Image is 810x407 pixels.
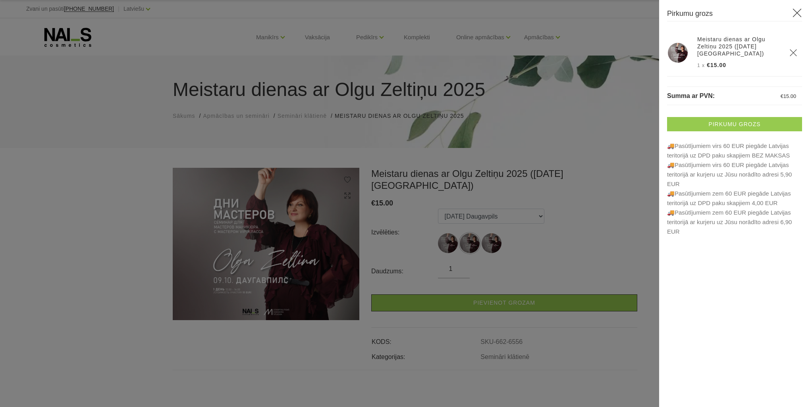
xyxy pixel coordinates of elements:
[667,117,802,131] a: Pirkumu grozs
[667,141,802,236] p: 🚚Pasūtījumiem virs 60 EUR piegāde Latvijas teritorijā uz DPD paku skapjiem BEZ MAKSAS 🚚Pasūt...
[783,93,796,99] span: 15.00
[667,8,802,21] h3: Pirkumu grozs
[707,62,726,68] span: €15.00
[667,92,715,99] span: Summa ar PVN:
[697,63,705,68] span: 1 x
[697,36,780,57] a: Meistaru dienas ar Olgu Zeltiņu 2025 ([DATE] [GEOGRAPHIC_DATA])
[781,93,783,99] span: €
[789,49,797,57] a: Delete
